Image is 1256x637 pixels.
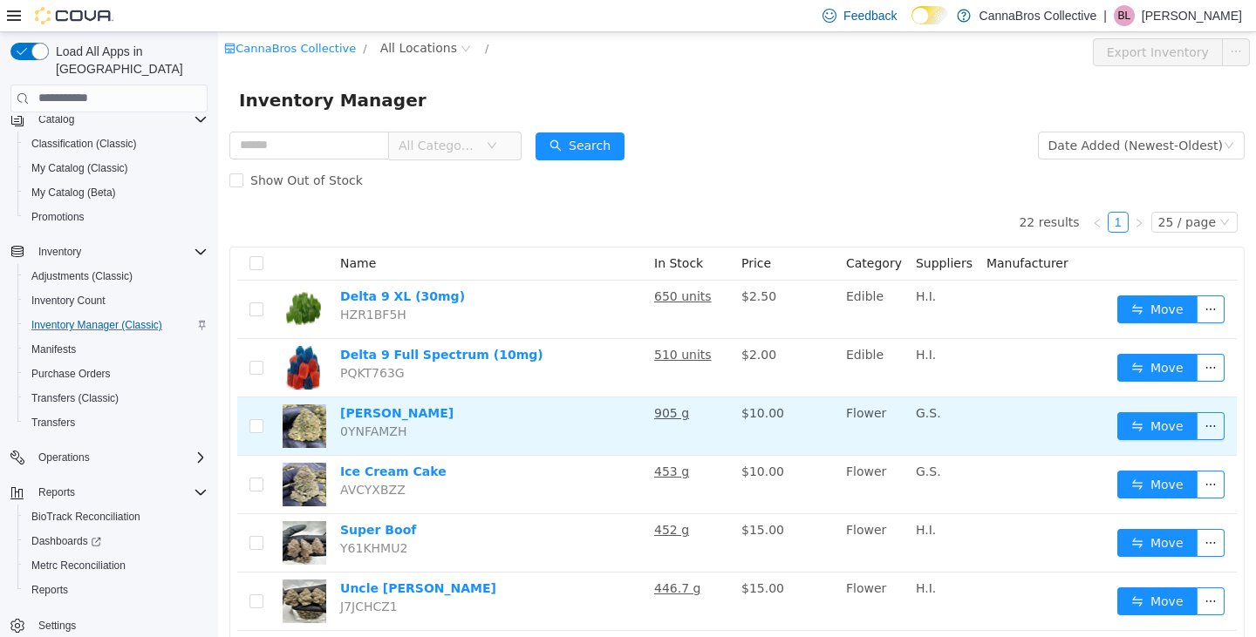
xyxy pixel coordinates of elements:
[911,180,932,200] li: Next Page
[768,224,850,238] span: Manufacturer
[31,269,133,283] span: Adjustments (Classic)
[843,7,897,24] span: Feedback
[17,288,215,313] button: Inventory Count
[65,430,108,474] img: Ice Cream Cake hero shot
[24,506,208,527] span: BioTrack Reconciliation
[979,322,1007,349] button: icon: ellipsis
[24,412,82,433] a: Transfers
[1142,5,1242,26] p: [PERSON_NAME]
[65,489,108,532] img: Super Boof hero shot
[979,555,1007,583] button: icon: ellipsis
[17,337,215,362] button: Manifests
[17,313,215,337] button: Inventory Manager (Classic)
[269,108,279,120] i: icon: down
[890,180,911,200] li: 1
[122,567,180,581] span: J7JCHCZ1
[874,186,884,196] i: icon: left
[916,186,926,196] i: icon: right
[122,334,187,348] span: PQKT763G
[1114,5,1135,26] div: Bayden LaPiana
[6,10,17,22] i: icon: shop
[628,224,684,238] span: Category
[1004,6,1032,34] button: icon: ellipsis
[35,7,113,24] img: Cova
[17,529,215,553] a: Dashboards
[24,315,169,335] a: Inventory Manager (Classic)
[122,432,229,446] a: Ice Cream Cake
[899,555,980,583] button: icon: swapMove
[801,180,861,200] li: 22 results
[436,224,485,238] span: In Stock
[24,158,208,179] span: My Catalog (Classic)
[122,275,188,289] span: HZR1BF5H
[698,315,718,329] span: H.I.
[31,482,82,503] button: Reports
[436,549,482,563] u: 446.7 g
[38,485,75,499] span: Reports
[162,6,239,25] span: All Locations
[911,24,912,25] span: Dark Mode
[31,137,137,151] span: Classification (Classic)
[899,322,980,349] button: icon: swapMove
[17,180,215,205] button: My Catalog (Beta)
[698,491,718,505] span: H.I.
[523,432,566,446] span: $10.00
[523,224,553,238] span: Price
[317,100,406,128] button: icon: searchSearch
[65,372,108,416] img: Runtz hero shot
[122,257,247,271] a: Delta 9 XL (30mg)
[24,531,208,552] span: Dashboards
[3,107,215,132] button: Catalog
[122,374,235,388] a: [PERSON_NAME]
[24,388,126,409] a: Transfers (Classic)
[122,315,325,329] a: Delta 9 Full Spectrum (10mg)
[621,307,691,365] td: Edible
[24,555,208,576] span: Metrc Reconciliation
[698,549,718,563] span: H.I.
[24,133,144,154] a: Classification (Classic)
[875,6,1005,34] button: Export Inventory
[523,315,558,329] span: $2.00
[24,531,108,552] a: Dashboards
[621,540,691,599] td: Flower
[1103,5,1107,26] p: |
[24,363,118,384] a: Purchase Orders
[31,109,208,130] span: Catalog
[31,186,116,200] span: My Catalog (Beta)
[3,445,215,470] button: Operations
[122,509,189,523] span: Y61KHMU2
[65,314,108,357] img: Delta 9 Full Spectrum (10mg) hero shot
[3,240,215,264] button: Inventory
[24,579,75,600] a: Reports
[24,133,208,154] span: Classification (Classic)
[31,210,85,224] span: Promotions
[24,207,92,227] a: Promotions
[31,534,101,548] span: Dashboards
[24,158,135,179] a: My Catalog (Classic)
[436,315,494,329] u: 510 units
[122,491,198,505] a: Super Boof
[1118,5,1131,26] span: BL
[38,619,76,633] span: Settings
[979,438,1007,466] button: icon: ellipsis
[267,10,270,23] span: /
[31,614,208,636] span: Settings
[899,497,980,525] button: icon: swapMove
[621,482,691,540] td: Flower
[24,266,140,287] a: Adjustments (Classic)
[621,365,691,424] td: Flower
[621,424,691,482] td: Flower
[24,412,208,433] span: Transfers
[17,156,215,180] button: My Catalog (Classic)
[49,43,208,78] span: Load All Apps in [GEOGRAPHIC_DATA]
[869,180,890,200] li: Previous Page
[6,10,138,23] a: icon: shopCannaBros Collective
[698,224,754,238] span: Suppliers
[1001,185,1012,197] i: icon: down
[17,553,215,578] button: Metrc Reconciliation
[31,318,162,332] span: Inventory Manager (Classic)
[980,5,1097,26] p: CannaBros Collective
[17,505,215,529] button: BioTrack Reconciliation
[31,161,128,175] span: My Catalog (Classic)
[911,6,948,24] input: Dark Mode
